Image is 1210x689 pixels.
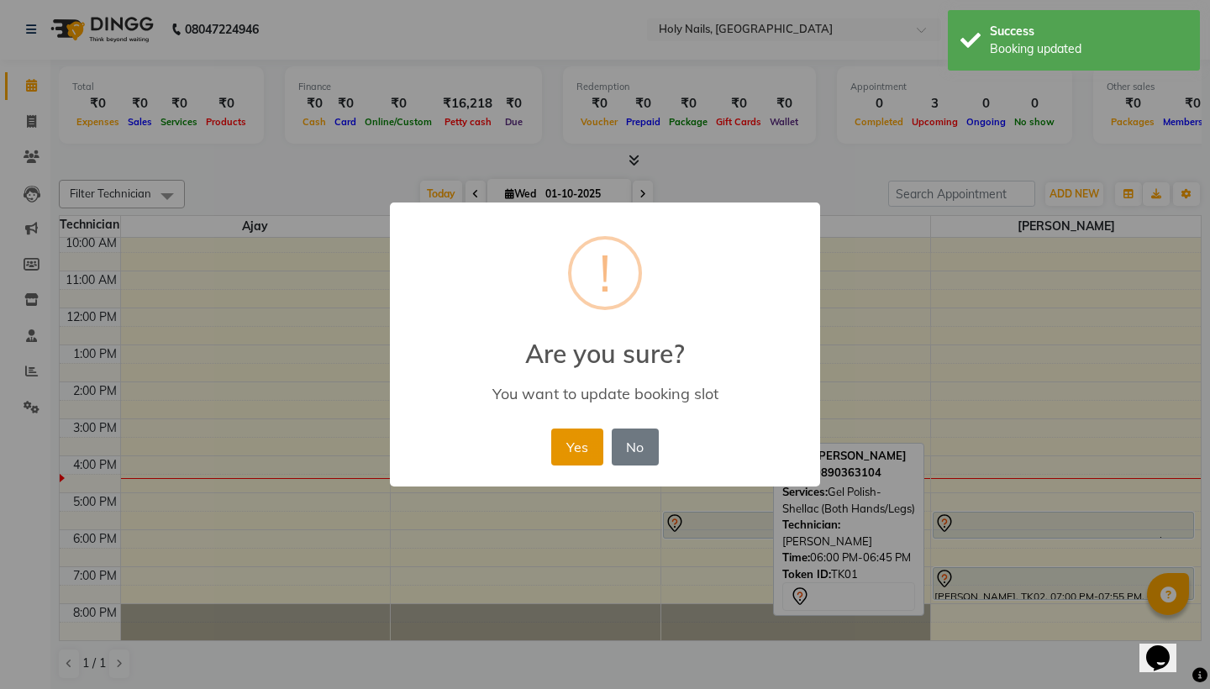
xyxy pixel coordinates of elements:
h2: Are you sure? [390,318,820,369]
div: Booking updated [990,40,1187,58]
button: Yes [551,429,602,465]
div: ! [599,239,611,307]
div: Success [990,23,1187,40]
iframe: chat widget [1139,622,1193,672]
div: You want to update booking slot [414,384,796,403]
button: No [612,429,659,465]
